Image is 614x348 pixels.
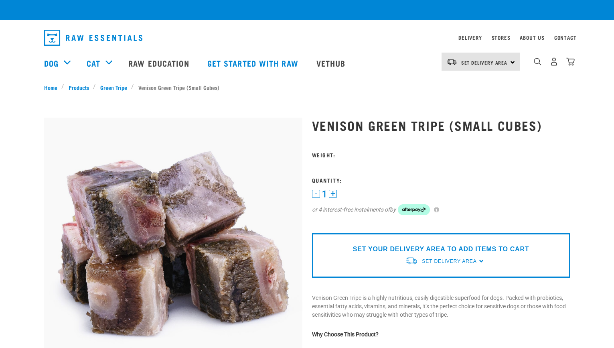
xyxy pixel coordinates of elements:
[312,204,570,216] div: or 4 interest-free instalments of by
[353,244,529,254] p: SET YOUR DELIVERY AREA TO ADD ITEMS TO CART
[308,47,356,79] a: Vethub
[96,83,131,92] a: Green Tripe
[554,36,577,39] a: Contact
[120,47,199,79] a: Raw Education
[446,58,457,65] img: van-moving.png
[422,258,476,264] span: Set Delivery Area
[550,57,558,66] img: user.png
[329,190,337,198] button: +
[44,83,62,92] a: Home
[312,118,570,132] h1: Venison Green Tripe (Small Cubes)
[199,47,308,79] a: Get started with Raw
[534,58,541,65] img: home-icon-1@2x.png
[312,152,570,158] h3: Weight:
[312,177,570,183] h3: Quantity:
[44,83,570,92] nav: breadcrumbs
[44,30,142,46] img: Raw Essentials Logo
[64,83,93,92] a: Products
[461,61,508,64] span: Set Delivery Area
[520,36,544,39] a: About Us
[312,331,379,338] strong: Why Choose This Product?
[38,26,577,49] nav: dropdown navigation
[87,57,100,69] a: Cat
[44,57,59,69] a: Dog
[312,294,570,319] p: Venison Green Tripe is a highly nutritious, easily digestible superfood for dogs. Packed with pro...
[398,204,430,216] img: Afterpay
[322,190,327,198] span: 1
[405,256,418,265] img: van-moving.png
[458,36,482,39] a: Delivery
[312,190,320,198] button: -
[492,36,511,39] a: Stores
[566,57,575,66] img: home-icon@2x.png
